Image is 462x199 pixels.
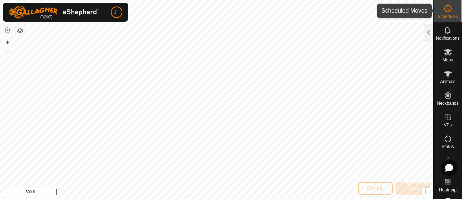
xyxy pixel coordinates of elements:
img: Gallagher Logo [9,6,99,19]
button: i [422,188,430,196]
span: Status [441,144,454,149]
button: Reset Map [3,26,12,35]
a: Privacy Policy [188,190,215,196]
span: Notifications [436,36,459,40]
span: VPs [444,123,452,127]
span: i [425,189,427,195]
button: + [3,38,12,47]
span: Animals [440,79,456,84]
button: – [3,47,12,56]
a: Contact Us [224,190,245,196]
span: Mobs [443,58,453,62]
button: Map Layers [16,26,25,35]
span: JL [114,9,119,16]
span: Neckbands [437,101,458,105]
span: Heatmap [439,188,457,192]
span: Schedules [437,14,458,19]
